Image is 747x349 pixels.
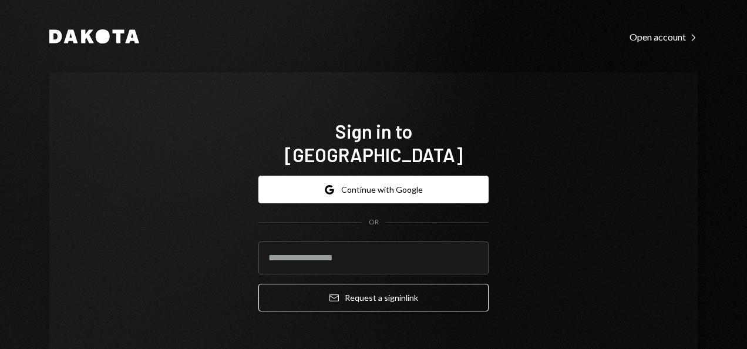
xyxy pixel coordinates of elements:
div: Open account [630,31,698,43]
div: OR [369,217,379,227]
h1: Sign in to [GEOGRAPHIC_DATA] [258,119,489,166]
button: Request a signinlink [258,284,489,311]
a: Open account [630,30,698,43]
button: Continue with Google [258,176,489,203]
